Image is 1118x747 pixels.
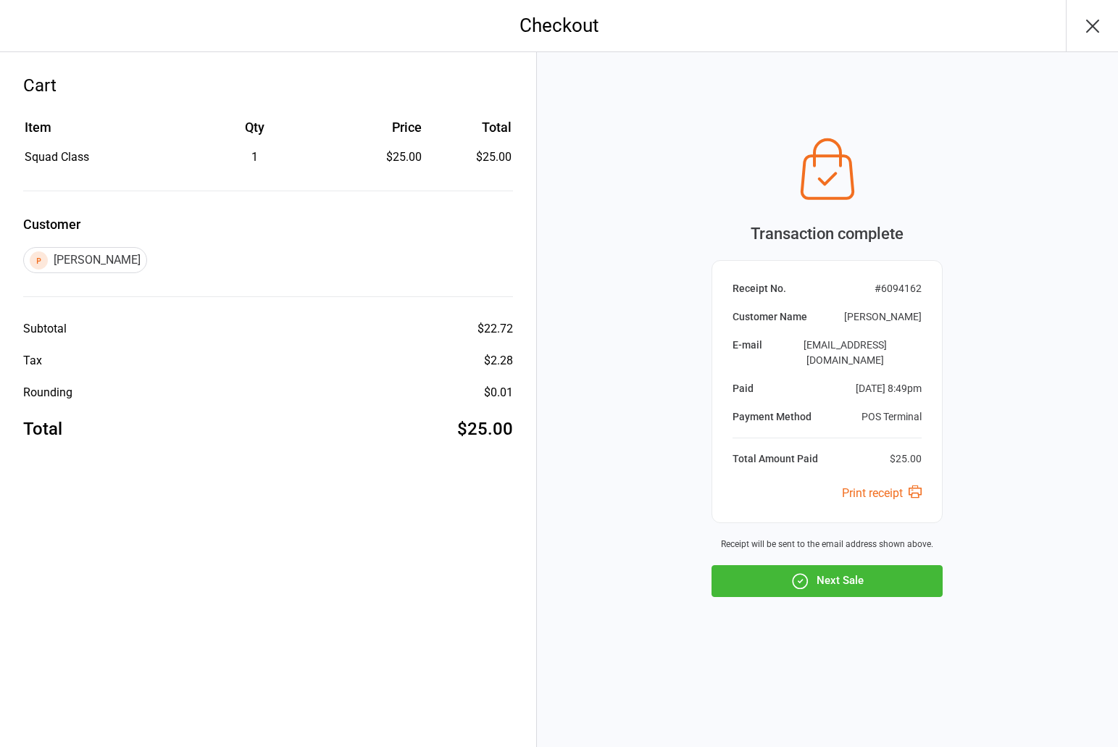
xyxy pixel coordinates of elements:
div: Price [333,117,422,137]
button: Next Sale [712,565,943,597]
div: $22.72 [477,320,513,338]
div: [PERSON_NAME] [844,309,922,325]
a: Print receipt [842,486,922,500]
div: Subtotal [23,320,67,338]
div: [PERSON_NAME] [23,247,147,273]
div: Transaction complete [712,222,943,246]
div: $25.00 [457,416,513,442]
div: $2.28 [484,352,513,370]
div: [DATE] 8:49pm [856,381,922,396]
div: $0.01 [484,384,513,401]
label: Customer [23,214,513,234]
div: Rounding [23,384,72,401]
span: Squad Class [25,150,89,164]
div: Receipt No. [733,281,786,296]
div: # 6094162 [875,281,922,296]
th: Qty [178,117,331,147]
div: 1 [178,149,331,166]
div: Total Amount Paid [733,451,818,467]
div: Receipt will be sent to the email address shown above. [712,538,943,551]
div: Cart [23,72,513,99]
td: $25.00 [427,149,511,166]
div: Payment Method [733,409,812,425]
div: E-mail [733,338,762,368]
div: Paid [733,381,754,396]
div: Customer Name [733,309,807,325]
div: Tax [23,352,42,370]
th: Total [427,117,511,147]
div: [EMAIL_ADDRESS][DOMAIN_NAME] [768,338,922,368]
div: $25.00 [333,149,422,166]
div: $25.00 [890,451,922,467]
div: POS Terminal [862,409,922,425]
div: Total [23,416,62,442]
th: Item [25,117,176,147]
